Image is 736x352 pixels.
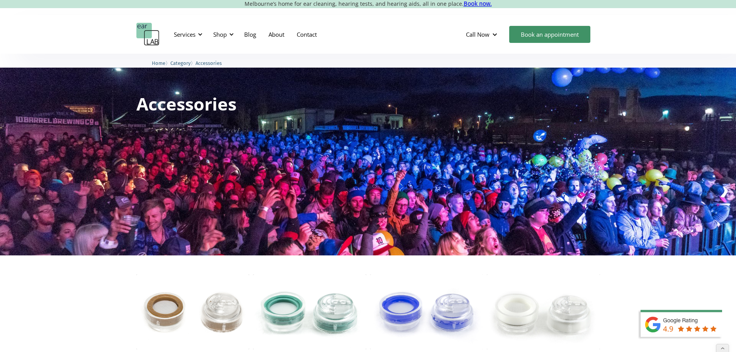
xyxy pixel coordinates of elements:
div: Call Now [466,31,490,38]
a: Book an appointment [509,26,590,43]
div: Services [174,31,195,38]
a: Blog [238,23,262,46]
img: ACS PRO17 Hearing Protection Filter [487,274,600,349]
a: Contact [291,23,323,46]
a: Category [170,59,190,66]
img: ACS PRO10 Hearing Protection Filter [253,274,366,349]
h1: Accessories [136,95,236,112]
div: Services [169,23,205,46]
a: home [136,23,160,46]
div: Call Now [460,23,505,46]
a: Accessories [195,59,222,66]
a: About [262,23,291,46]
img: ACS PRO15 Hearing Protection Filter [370,274,483,349]
span: Home [152,60,165,66]
li: 〉 [152,59,170,67]
span: Category [170,60,190,66]
li: 〉 [170,59,195,67]
img: ACS PRO Impulse Hearing Protection Filter [136,274,250,349]
div: Shop [213,31,227,38]
a: Home [152,59,165,66]
div: Shop [209,23,236,46]
span: Accessories [195,60,222,66]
